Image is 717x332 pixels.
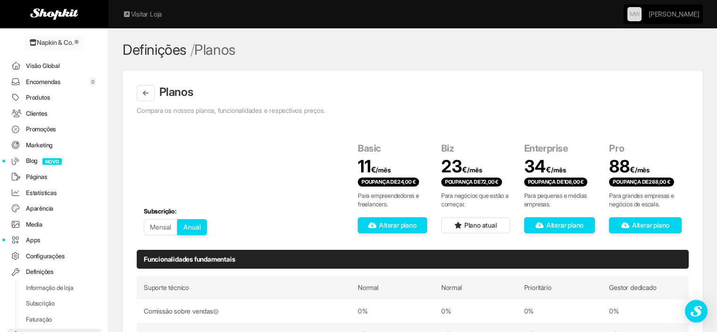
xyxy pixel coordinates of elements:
div: Para grandes empresas e negócios de escala. [609,191,682,208]
div: Subscrição: [144,208,344,214]
span: NOVO [42,158,62,165]
strong: 108,00 € [564,179,584,185]
td: Normal [351,276,434,299]
td: Comissão sobre vendas [137,299,351,323]
div: Valor anual de 240,00 € [445,179,498,185]
a: Apps [7,233,101,247]
td: Suporte técnico [137,276,351,299]
th: € [602,158,689,187]
a: Napkin & Co. ® [25,35,83,50]
a: Definições [7,265,101,279]
h4: Enterprise [524,144,595,153]
td: 0% [351,299,434,323]
span: 88 [609,158,630,175]
span: / [190,41,195,58]
td: Prioritário [517,276,602,299]
a: Estatísticas [7,186,101,200]
a: Promoções [7,122,101,136]
td: 0% [517,299,602,323]
a: Clientes [7,107,101,120]
strong: 288,00 € [649,179,670,185]
a: Alterar plano [358,217,427,233]
small: /mês [376,166,390,174]
span: 23 [441,158,462,175]
strong: 24,00 € [397,179,416,185]
th: € [517,158,602,187]
h4: Pro [609,144,682,153]
a: Alterar plano [609,217,682,233]
div: Open Intercom Messenger [685,300,708,323]
a: MW [627,7,642,21]
a: Alterar plano [524,217,595,233]
span: 0 [90,77,96,86]
a: [PERSON_NAME] [649,5,699,24]
small: /mês [635,166,650,174]
div: Valor anual de 120,00 € [362,179,415,185]
a: Subscrição [7,297,101,310]
div: Para empreendedores e freelancers. [358,191,427,208]
div: Valor anual de 900,00 € [613,179,670,185]
h3: Planos [137,85,689,101]
div: Para pequenas e médias empresas. [524,191,595,208]
span: A Shopkit não cobra comissões sobre as vendas da tua loja. Poderá haver comissões de transações r... [213,308,219,315]
a: Configurações [7,249,101,263]
img: Shopkit [30,9,78,20]
a: Media [7,218,101,231]
small: /mês [551,166,566,174]
td: Gestor dedicado [602,276,689,299]
a: Páginas [7,170,101,184]
strong: 72,00 € [481,179,499,185]
div: Funcionalidades fundamentais [137,250,689,269]
button: Mensal [144,219,177,235]
p: Compara os nossos planos, funcionalidades e respectivos preços. [137,106,689,115]
td: 0% [434,299,517,323]
small: /mês [467,166,482,174]
button: Anual [177,219,207,235]
span: 11 [358,158,371,175]
a: Visitar Loja [123,9,162,19]
a: Definições [123,41,187,58]
a: Encomendas0 [7,75,101,89]
div: Para negócios que estão a começar. [441,191,510,208]
span: 34 [524,158,546,175]
th: € [351,158,434,187]
td: Normal [434,276,517,299]
a: Faturação [7,313,101,326]
div: Valor anual de 360,00 € [528,179,584,185]
a: BlogNOVO [7,154,101,168]
a: Informação de loja [7,281,101,295]
h4: Basic [358,144,427,153]
a: Produtos [7,91,101,104]
h1: Planos [123,43,455,57]
a: Marketing [7,138,101,152]
td: 0% [602,299,689,323]
a: Aparência [7,202,101,215]
h4: Biz [441,144,510,153]
th: € [434,158,517,187]
a: Visão Global [7,59,101,73]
